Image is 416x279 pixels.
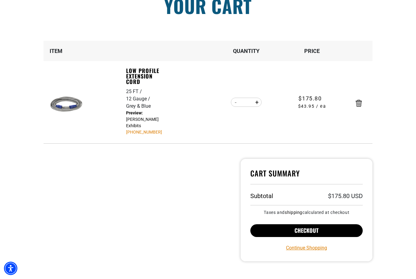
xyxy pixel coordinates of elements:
th: Quantity [213,41,279,61]
a: shipping [285,210,302,215]
dd: [PERSON_NAME] Exhibits [126,110,168,135]
h3: Subtotal [250,193,273,199]
div: 25 FT [126,88,143,95]
h4: Cart Summary [250,169,363,184]
span: $43.95 / ea [280,103,345,110]
div: 12 Gauge [126,95,151,103]
button: Checkout [250,224,363,237]
a: call 504-491-6003 [126,129,168,135]
div: Grey & Blue [126,103,151,110]
th: Item [44,41,126,61]
div: Accessibility Menu [4,262,17,275]
a: Low Profile Extension Cord [126,68,168,84]
span: $175.80 [298,94,322,103]
small: Taxes and calculated at checkout [250,210,363,214]
a: Remove Low Profile Extension Cord - 25 FT / 12 Gauge / Grey & Blue [356,101,362,105]
th: Price [279,41,345,61]
p: $175.80 USD [328,193,363,199]
input: Quantity for Low Profile Extension Cord [240,97,252,107]
img: Grey & Blue [46,85,84,124]
a: Continue Shopping [286,244,327,252]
